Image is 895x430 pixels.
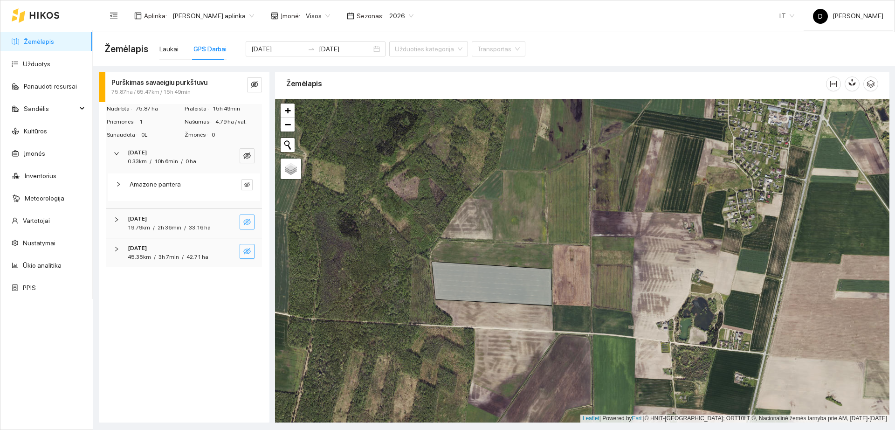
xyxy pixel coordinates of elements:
[154,254,156,260] span: /
[281,11,300,21] span: Įmonė :
[107,104,136,113] span: Nudirbta
[23,239,55,247] a: Nustatymai
[128,149,147,156] strong: [DATE]
[308,45,315,53] span: swap-right
[154,158,178,165] span: 10h 6min
[24,38,54,45] a: Žemėlapis
[319,44,372,54] input: Pabaigos data
[181,158,183,165] span: /
[106,238,262,267] div: [DATE]45.35km/3h 7min/42.71 haeye-invisible
[826,76,841,91] button: column-width
[116,181,121,187] span: right
[144,11,167,21] span: Aplinka :
[244,182,250,188] span: eye-invisible
[24,150,45,157] a: Įmonės
[285,118,291,130] span: −
[818,9,823,24] span: D
[107,131,141,139] span: Sunaudota
[24,99,77,118] span: Sandėlis
[23,60,50,68] a: Užduotys
[213,104,262,113] span: 15h 49min
[23,284,36,291] a: PPIS
[23,217,50,224] a: Vartotojai
[243,248,251,257] span: eye-invisible
[185,131,212,139] span: Žmonės
[215,118,262,126] span: 4.79 ha / val.
[251,81,258,90] span: eye-invisible
[813,12,883,20] span: [PERSON_NAME]
[128,254,151,260] span: 45.35km
[106,143,262,172] div: [DATE]0.33km/10h 6min/0 haeye-invisible
[159,44,179,54] div: Laukai
[240,244,255,259] button: eye-invisible
[23,262,62,269] a: Ūkio analitika
[128,224,150,231] span: 19.79km
[104,42,148,56] span: Žemėlapis
[243,152,251,161] span: eye-invisible
[580,415,889,423] div: | Powered by © HNIT-[GEOGRAPHIC_DATA]; ORT10LT ©, Nacionalinė žemės tarnyba prie AM, [DATE]-[DATE]
[150,158,151,165] span: /
[186,254,208,260] span: 42.71 ha
[106,209,262,238] div: [DATE]19.79km/2h 36min/33.16 haeye-invisible
[128,245,147,251] strong: [DATE]
[25,194,64,202] a: Meteorologija
[247,77,262,92] button: eye-invisible
[241,179,253,190] button: eye-invisible
[193,44,227,54] div: GPS Darbai
[643,415,645,422] span: |
[632,415,642,422] a: Esri
[128,158,147,165] span: 0.33km
[285,104,291,116] span: +
[110,12,118,20] span: menu-fold
[25,172,56,180] a: Inventorius
[251,44,304,54] input: Pradžios data
[153,224,155,231] span: /
[286,70,826,97] div: Žemėlapis
[104,7,123,25] button: menu-fold
[308,45,315,53] span: to
[186,158,196,165] span: 0 ha
[389,9,413,23] span: 2026
[107,118,139,126] span: Priemonės
[184,224,186,231] span: /
[185,118,215,126] span: Našumas
[212,131,262,139] span: 0
[139,118,184,126] span: 1
[826,80,840,88] span: column-width
[114,217,119,222] span: right
[158,254,179,260] span: 3h 7min
[114,246,119,252] span: right
[347,12,354,20] span: calendar
[281,159,301,179] a: Layers
[189,224,211,231] span: 33.16 ha
[583,415,599,422] a: Leaflet
[111,88,191,97] span: 75.87ha / 65.47km / 15h 49min
[111,79,207,86] strong: Purškimas savaeigiu purkštuvu
[357,11,384,21] span: Sezonas :
[141,131,184,139] span: 0L
[130,179,181,189] span: Amazone pantera
[182,254,184,260] span: /
[114,151,119,156] span: right
[243,218,251,227] span: eye-invisible
[240,148,255,163] button: eye-invisible
[306,9,330,23] span: Visos
[271,12,278,20] span: shop
[281,118,295,132] a: Zoom out
[134,12,142,20] span: layout
[240,215,255,229] button: eye-invisible
[99,72,269,102] div: Purškimas savaeigiu purkštuvu75.87ha / 65.47km / 15h 49mineye-invisible
[281,138,295,152] button: Initiate a new search
[185,104,213,113] span: Praleista
[172,9,254,23] span: Donato Grakausko aplinka
[779,9,794,23] span: LT
[24,83,77,90] a: Panaudoti resursai
[128,215,147,222] strong: [DATE]
[24,127,47,135] a: Kultūros
[158,224,181,231] span: 2h 36min
[281,104,295,118] a: Zoom in
[108,173,260,201] div: Amazone panteraeye-invisible
[136,104,184,113] span: 75.87 ha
